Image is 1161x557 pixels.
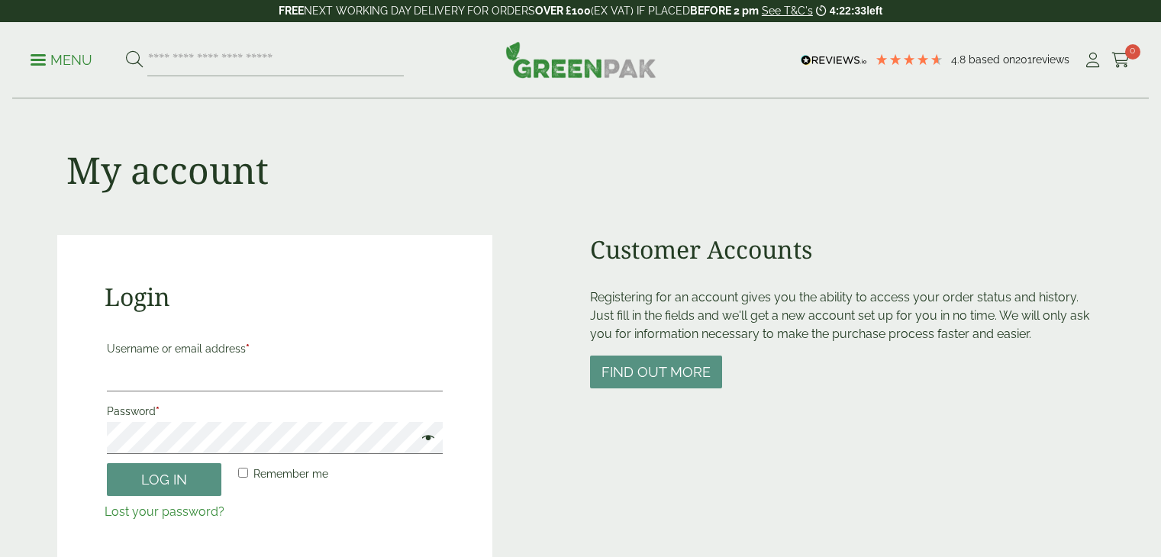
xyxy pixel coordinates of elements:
[590,356,722,388] button: Find out more
[107,463,221,496] button: Log in
[107,401,443,422] label: Password
[1083,53,1102,68] i: My Account
[866,5,882,17] span: left
[951,53,969,66] span: 4.8
[830,5,866,17] span: 4:22:33
[801,55,867,66] img: REVIEWS.io
[690,5,759,17] strong: BEFORE 2 pm
[762,5,813,17] a: See T&C's
[66,148,269,192] h1: My account
[238,468,248,478] input: Remember me
[105,504,224,519] a: Lost your password?
[31,51,92,69] p: Menu
[1015,53,1032,66] span: 201
[505,41,656,78] img: GreenPak Supplies
[31,51,92,66] a: Menu
[590,235,1104,264] h2: Customer Accounts
[105,282,446,311] h2: Login
[875,53,943,66] div: 4.79 Stars
[1032,53,1069,66] span: reviews
[1111,49,1130,72] a: 0
[590,288,1104,343] p: Registering for an account gives you the ability to access your order status and history. Just fi...
[969,53,1015,66] span: Based on
[1111,53,1130,68] i: Cart
[1125,44,1140,60] span: 0
[590,365,722,380] a: Find out more
[253,468,328,480] span: Remember me
[107,338,443,359] label: Username or email address
[279,5,304,17] strong: FREE
[535,5,591,17] strong: OVER £100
